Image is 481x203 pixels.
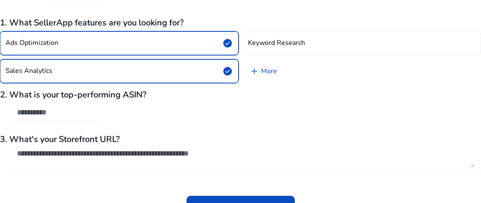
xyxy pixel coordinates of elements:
[243,59,284,83] a: More
[248,39,305,47] h4: Keyword Research
[5,67,52,75] h4: Sales Analytics
[223,66,233,76] span: check_circle
[223,38,233,48] span: check_circle
[5,39,58,47] h4: Ads Optimization
[250,66,260,76] span: add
